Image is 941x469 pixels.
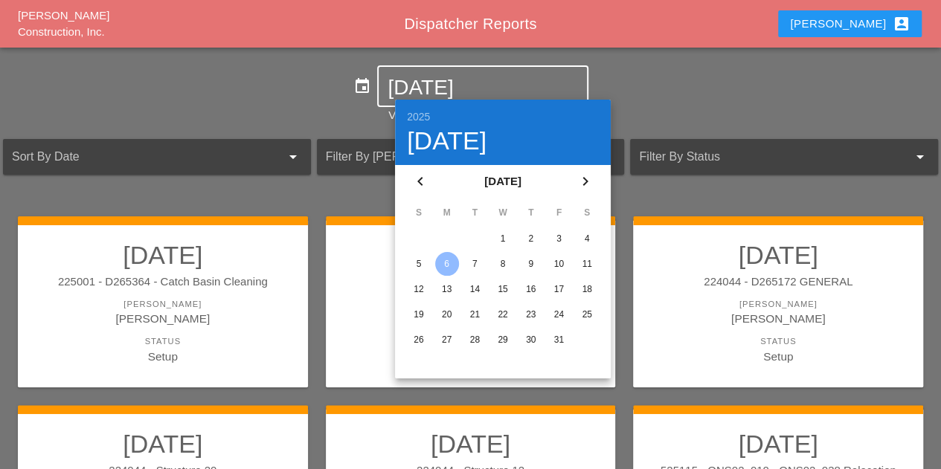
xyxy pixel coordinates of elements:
[648,240,908,270] h2: [DATE]
[491,252,515,276] button: 8
[463,328,486,352] button: 28
[648,310,908,327] div: [PERSON_NAME]
[405,200,432,225] th: S
[341,310,601,327] div: [PERSON_NAME]
[407,303,431,326] div: 19
[547,328,571,352] button: 31
[341,274,601,291] div: 224044 - Structure 16
[519,227,543,250] button: 2
[489,200,516,225] th: W
[546,200,573,225] th: F
[648,348,908,365] div: Setup
[911,148,929,166] i: arrow_drop_down
[547,227,571,250] button: 3
[463,252,486,276] button: 7
[435,277,459,301] button: 13
[648,429,908,459] h2: [DATE]
[790,15,910,33] div: [PERSON_NAME]
[341,429,601,459] h2: [DATE]
[648,274,908,291] div: 224044 - D265172 GENERAL
[547,277,571,301] button: 17
[648,240,908,365] a: [DATE]224044 - D265172 GENERAL[PERSON_NAME][PERSON_NAME]StatusSetup
[575,227,599,250] button: 4
[341,240,601,365] a: [DATE]224044 - Structure 16[PERSON_NAME][PERSON_NAME]StatusSetup
[284,148,302,166] i: arrow_drop_down
[547,303,571,326] button: 24
[575,277,599,301] button: 18
[519,277,543,301] button: 16
[33,274,293,291] div: 225001 - D265364 - Catch Basin Cleaning
[491,277,515,301] button: 15
[411,172,429,190] i: chevron_left
[547,252,571,276] div: 10
[341,298,601,311] div: [PERSON_NAME]
[435,303,459,326] button: 20
[463,303,486,326] button: 21
[353,77,370,95] i: event
[778,10,922,37] button: [PERSON_NAME]
[518,200,545,225] th: T
[33,335,293,348] div: Status
[575,252,599,276] button: 11
[491,227,515,250] button: 1
[407,277,431,301] button: 12
[519,303,543,326] div: 23
[461,200,488,225] th: T
[18,9,109,39] a: [PERSON_NAME] Construction, Inc.
[341,335,601,348] div: Status
[892,15,910,33] i: account_box
[479,168,527,195] button: [DATE]
[435,328,459,352] button: 27
[435,252,459,276] button: 6
[404,16,536,32] span: Dispatcher Reports
[575,303,599,326] button: 25
[491,303,515,326] button: 22
[341,240,601,270] h2: [DATE]
[407,328,431,352] button: 26
[33,298,293,311] div: [PERSON_NAME]
[519,328,543,352] button: 30
[491,328,515,352] button: 29
[33,429,293,459] h2: [DATE]
[33,310,293,327] div: [PERSON_NAME]
[574,200,600,225] th: S
[407,111,599,122] div: 2025
[407,128,599,153] div: [DATE]
[463,277,486,301] button: 14
[341,348,601,365] div: Setup
[407,252,431,276] button: 5
[33,240,293,365] a: [DATE]225001 - D265364 - Catch Basin Cleaning[PERSON_NAME][PERSON_NAME]StatusSetup
[33,348,293,365] div: Setup
[33,240,293,270] h2: [DATE]
[519,252,543,276] button: 9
